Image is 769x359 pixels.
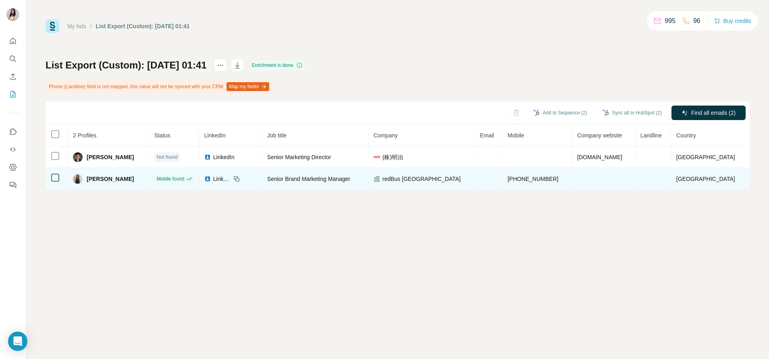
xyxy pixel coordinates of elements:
[214,59,227,72] button: actions
[267,132,287,139] span: Job title
[640,132,662,139] span: Landline
[577,154,622,160] span: [DOMAIN_NAME]
[374,156,380,158] img: company-logo
[87,153,134,161] span: [PERSON_NAME]
[227,82,269,91] button: Map my fields
[90,22,92,30] li: /
[8,332,27,351] div: Open Intercom Messenger
[676,176,735,182] span: [GEOGRAPHIC_DATA]
[6,8,19,21] img: Avatar
[46,59,207,72] h1: List Export (Custom): [DATE] 01:41
[691,109,736,117] span: Find all emails (2)
[96,22,190,30] div: List Export (Custom): [DATE] 01:41
[67,23,86,29] a: My lists
[204,176,211,182] img: LinkedIn logo
[267,176,350,182] span: Senior Brand Marketing Manager
[157,175,185,183] span: Mobile found
[507,176,558,182] span: [PHONE_NUMBER]
[714,15,751,27] button: Buy credits
[204,154,211,160] img: LinkedIn logo
[6,125,19,139] button: Use Surfe on LinkedIn
[267,154,331,160] span: Senior Marketing Director
[73,152,83,162] img: Avatar
[213,153,235,161] span: LinkedIn
[676,154,735,160] span: [GEOGRAPHIC_DATA]
[213,175,231,183] span: LinkedIn
[249,60,306,70] div: Enrichment is done
[154,132,170,139] span: Status
[577,132,622,139] span: Company website
[204,132,226,139] span: LinkedIn
[507,132,524,139] span: Mobile
[157,154,178,161] span: Not found
[676,132,696,139] span: Country
[665,16,675,26] p: 995
[6,87,19,102] button: My lists
[6,160,19,174] button: Dashboard
[73,174,83,184] img: Avatar
[382,175,461,183] span: redBus [GEOGRAPHIC_DATA]
[382,153,403,161] span: (株)明治
[671,106,746,120] button: Find all emails (2)
[374,132,398,139] span: Company
[46,80,271,93] div: Phone (Landline) field is not mapped, this value will not be synced with your CRM
[6,34,19,48] button: Quick start
[528,107,593,119] button: Add to Sequence (2)
[6,178,19,192] button: Feedback
[87,175,134,183] span: [PERSON_NAME]
[6,52,19,66] button: Search
[480,132,494,139] span: Email
[597,107,667,119] button: Sync all to HubSpot (2)
[46,19,59,33] img: Surfe Logo
[693,16,700,26] p: 96
[6,142,19,157] button: Use Surfe API
[73,132,96,139] span: 2 Profiles
[6,69,19,84] button: Enrich CSV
